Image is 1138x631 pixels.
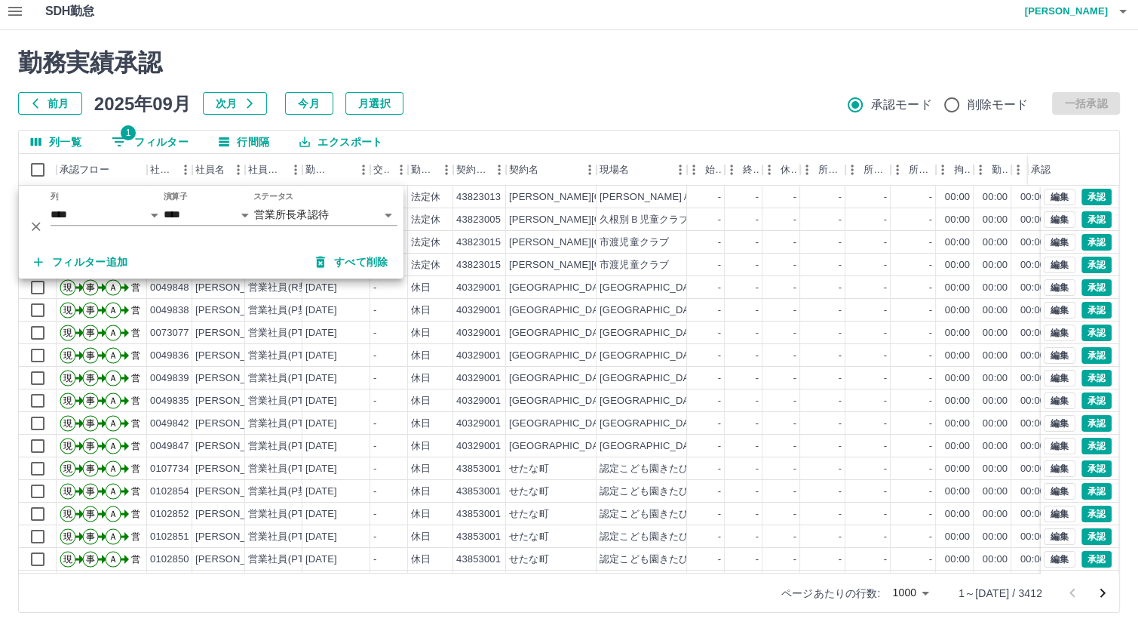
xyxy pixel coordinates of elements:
[718,417,721,431] div: -
[839,303,842,318] div: -
[793,258,796,272] div: -
[600,213,689,227] div: 久根別Ｂ児童クラブ
[884,349,887,363] div: -
[929,303,932,318] div: -
[100,131,201,153] button: フィルター表示
[884,303,887,318] div: -
[147,154,192,186] div: 社員番号
[1081,279,1112,296] button: 承認
[1044,234,1075,251] button: 編集
[756,235,759,250] div: -
[793,190,796,205] div: -
[408,154,453,186] div: 勤務区分
[509,326,613,340] div: [GEOGRAPHIC_DATA]
[578,159,601,181] button: メニュー
[253,191,293,202] label: ステータス
[411,303,431,318] div: 休日
[600,417,783,431] div: [GEOGRAPHIC_DATA]学校給食センター
[871,96,932,114] span: 承認モード
[793,371,796,386] div: -
[884,213,887,227] div: -
[600,303,783,318] div: [GEOGRAPHIC_DATA]学校給食センター
[453,154,506,186] div: 契約コード
[509,235,695,250] div: [PERSON_NAME][GEOGRAPHIC_DATA]
[945,303,970,318] div: 00:00
[86,396,95,406] text: 事
[954,154,971,186] div: 拘束
[248,371,327,386] div: 営業社員(PT契約)
[1044,392,1075,409] button: 編集
[150,417,189,431] div: 0049842
[509,281,613,295] div: [GEOGRAPHIC_DATA]
[63,328,72,338] text: 現
[63,373,72,383] text: 現
[456,213,501,227] div: 43823005
[945,235,970,250] div: 00:00
[174,159,197,181] button: メニュー
[305,303,337,318] div: [DATE]
[22,248,140,275] button: フィルター追加
[929,258,932,272] div: -
[1044,370,1075,386] button: 編集
[1081,257,1112,273] button: 承認
[936,154,974,186] div: 拘束
[974,154,1011,186] div: 勤務
[891,154,936,186] div: 所定休憩
[1044,257,1075,273] button: 編集
[884,326,887,340] div: -
[304,248,400,275] button: すべて削除
[411,213,440,227] div: 法定休
[131,350,140,361] text: 営
[1081,551,1112,568] button: 承認
[983,326,1008,340] div: 00:00
[370,154,408,186] div: 交通費
[839,394,842,408] div: -
[718,371,721,386] div: -
[756,258,759,272] div: -
[1044,279,1075,296] button: 編集
[456,235,501,250] div: 43823015
[1044,551,1075,568] button: 編集
[945,371,970,386] div: 00:00
[195,326,278,340] div: [PERSON_NAME]
[1087,578,1118,608] button: 次のページへ
[600,281,783,295] div: [GEOGRAPHIC_DATA]学校給食センター
[884,281,887,295] div: -
[248,281,321,295] div: 営業社員(R契約)
[1081,438,1112,454] button: 承認
[109,396,118,406] text: Ａ
[800,154,845,186] div: 所定開始
[1020,349,1045,363] div: 00:00
[705,154,722,186] div: 始業
[248,303,321,318] div: 営業社員(P契約)
[305,394,337,408] div: [DATE]
[195,349,278,363] div: [PERSON_NAME]
[63,282,72,293] text: 現
[94,92,191,115] h5: 2025年09月
[305,417,337,431] div: [DATE]
[227,159,250,181] button: メニュー
[411,235,440,250] div: 法定休
[1081,528,1112,545] button: 承認
[109,305,118,315] text: Ａ
[718,349,721,363] div: -
[195,281,278,295] div: [PERSON_NAME]
[793,213,796,227] div: -
[756,281,759,295] div: -
[600,349,783,363] div: [GEOGRAPHIC_DATA]学校給食センター
[509,394,613,408] div: [GEOGRAPHIC_DATA]
[863,154,888,186] div: 所定終業
[331,159,352,180] button: ソート
[1020,213,1045,227] div: 00:00
[305,326,337,340] div: [DATE]
[305,281,337,295] div: [DATE]
[435,159,458,181] button: メニュー
[968,96,1029,114] span: 削除モード
[929,281,932,295] div: -
[718,281,721,295] div: -
[456,154,488,186] div: 契約コード
[793,303,796,318] div: -
[1081,415,1112,432] button: 承認
[109,282,118,293] text: Ａ
[352,159,375,181] button: メニュー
